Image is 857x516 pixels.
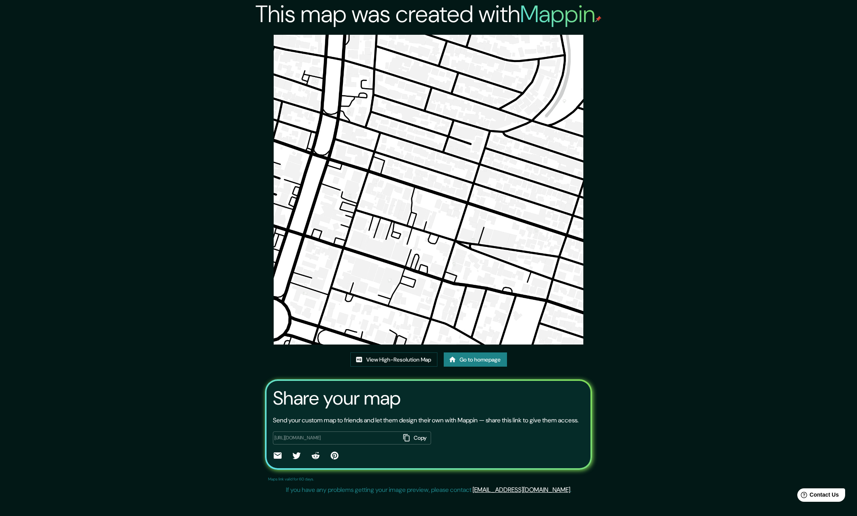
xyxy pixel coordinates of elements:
[274,35,584,345] img: created-map
[273,387,401,409] h3: Share your map
[350,352,437,367] a: View High-Resolution Map
[787,485,848,507] iframe: Help widget launcher
[400,431,431,444] button: Copy
[268,476,314,482] p: Maps link valid for 60 days.
[473,486,570,494] a: [EMAIL_ADDRESS][DOMAIN_NAME]
[595,16,602,22] img: mappin-pin
[444,352,507,367] a: Go to homepage
[273,416,579,425] p: Send your custom map to friends and let them design their own with Mappin — share this link to gi...
[286,485,571,495] p: If you have any problems getting your image preview, please contact .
